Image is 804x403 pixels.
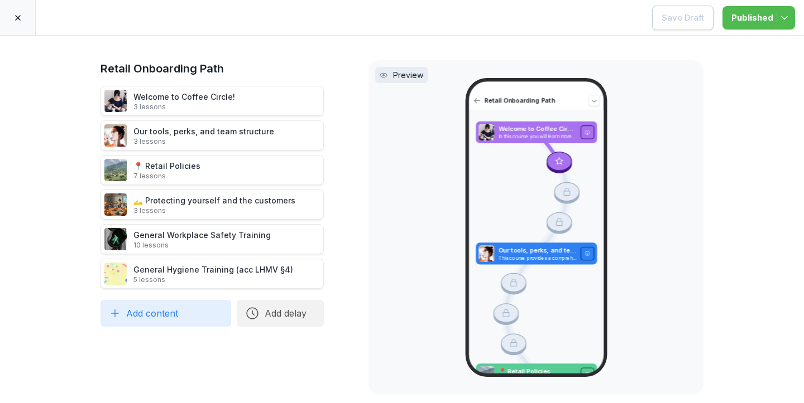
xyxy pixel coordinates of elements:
[498,125,576,134] p: Welcome to Coffee Circle!
[478,124,494,141] img: i5rz61o9pkmodjbel2a693fq.png
[133,241,271,250] p: 10 lessons
[237,300,324,327] button: Add delay
[652,6,714,30] button: Save Draft
[722,6,795,30] button: Published
[100,224,324,254] div: General Workplace Safety Training10 lessons
[133,264,293,284] div: General Hygiene Training (acc LHMV §4)
[104,193,127,216] img: b6bm8nlnb9e4a66i6kerosil.png
[133,229,271,250] div: General Workplace Safety Training
[393,69,423,81] p: Preview
[100,120,324,150] div: Our tools, perks, and team structure3 lessons
[731,12,786,24] div: Published
[498,134,576,140] p: In this course you will learn more about Coffee Circle and what we stand for!
[133,275,293,284] p: 5 lessons
[662,12,704,24] div: Save Draft
[100,86,324,116] div: Welcome to Coffee Circle!3 lessons
[133,206,295,215] p: 3 lessons
[100,190,324,220] div: 🫴 Protecting yourself and the customers3 lessons
[100,300,231,327] button: Add content
[133,91,235,111] div: Welcome to Coffee Circle!
[104,124,127,147] img: aord19nnycsax6x70siwiz5b.png
[104,263,127,285] img: rd8noi9myd5hshrmayjayi2t.png
[133,103,235,111] p: 3 lessons
[133,172,200,181] p: 7 lessons
[104,228,127,250] img: dk7x737xv5i545c4hvlzmvog.png
[100,155,324,185] div: 📍 Retail Policies7 lessons
[100,259,324,289] div: General Hygiene Training (acc LHMV §4)5 lessons
[478,245,494,262] img: aord19nnycsax6x70siwiz5b.png
[133,137,274,146] p: 3 lessons
[498,255,576,261] p: This course provides a comprehensive overview of the various tools and perks available to employe...
[498,246,576,255] p: Our tools, perks, and team structure
[133,160,200,181] div: 📍 Retail Policies
[104,159,127,181] img: r4iv508g6r12c0i8kqe8gadw.png
[104,90,127,112] img: i5rz61o9pkmodjbel2a693fq.png
[100,60,324,77] h1: Retail Onboarding Path
[498,367,576,376] p: 📍 Retail Policies
[133,125,274,146] div: Our tools, perks, and team structure
[478,367,494,383] img: r4iv508g6r12c0i8kqe8gadw.png
[484,96,585,105] p: Retail Onboarding Path
[133,195,295,215] div: 🫴 Protecting yourself and the customers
